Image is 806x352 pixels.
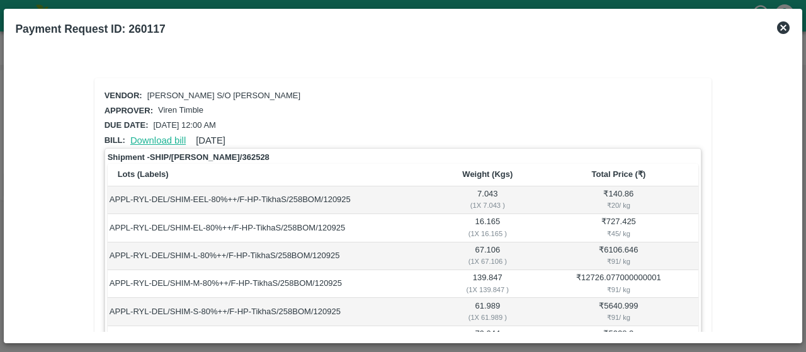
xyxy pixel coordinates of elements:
[541,228,697,239] div: ₹ 45 / kg
[436,214,538,242] td: 16.165
[15,23,165,35] b: Payment Request ID: 260117
[436,242,538,270] td: 67.106
[438,200,536,211] div: ( 1 X 7.043 )
[538,270,698,298] td: ₹ 12726.077000000001
[438,312,536,323] div: ( 1 X 61.989 )
[438,228,536,239] div: ( 1 X 16.165 )
[538,186,698,214] td: ₹ 140.86
[541,284,697,295] div: ₹ 91 / kg
[541,312,697,323] div: ₹ 91 / kg
[541,256,697,267] div: ₹ 91 / kg
[196,135,225,145] span: [DATE]
[118,169,169,179] b: Lots (Labels)
[541,200,697,211] div: ₹ 20 / kg
[130,135,186,145] a: Download bill
[438,256,536,267] div: ( 1 X 67.106 )
[538,298,698,326] td: ₹ 5640.999
[108,214,437,242] td: APPL-RYL-DEL/SHIM-EL-80%++/F-HP-TikhaS/258BOM/120925
[591,169,645,179] b: Total Price (₹)
[108,186,437,214] td: APPL-RYL-DEL/SHIM-EEL-80%++/F-HP-TikhaS/258BOM/120925
[105,91,142,100] span: Vendor:
[108,242,437,270] td: APPL-RYL-DEL/SHIM-L-80%++/F-HP-TikhaS/258BOM/120925
[147,90,300,102] p: [PERSON_NAME] S/O [PERSON_NAME]
[105,106,153,115] span: Approver:
[462,169,513,179] b: Weight (Kgs)
[105,120,149,130] span: Due date:
[436,298,538,326] td: 61.989
[436,270,538,298] td: 139.847
[108,270,437,298] td: APPL-RYL-DEL/SHIM-M-80%++/F-HP-TikhaS/258BOM/120925
[538,242,698,270] td: ₹ 6106.646
[105,135,125,145] span: Bill:
[108,298,437,326] td: APPL-RYL-DEL/SHIM-S-80%++/F-HP-TikhaS/258BOM/120925
[158,105,203,116] p: Viren Timble
[153,120,215,132] p: [DATE] 12:00 AM
[438,284,536,295] div: ( 1 X 139.847 )
[436,186,538,214] td: 7.043
[538,214,698,242] td: ₹ 727.425
[108,151,270,164] strong: Shipment - SHIP/[PERSON_NAME]/362528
